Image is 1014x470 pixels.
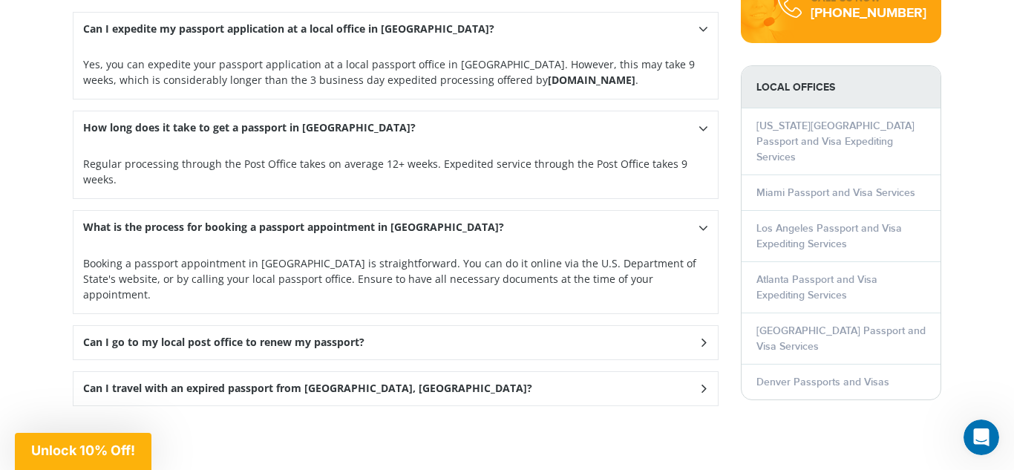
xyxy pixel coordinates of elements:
a: [GEOGRAPHIC_DATA] Passport and Visa Services [756,324,926,353]
h3: Can I expedite my passport application at a local office in [GEOGRAPHIC_DATA]? [83,23,494,36]
iframe: Intercom live chat [964,420,999,455]
h3: Can I go to my local post office to renew my passport? [83,336,364,349]
p: Yes, you can expedite your passport application at a local passport office in [GEOGRAPHIC_DATA]. ... [83,56,708,88]
div: [PHONE_NUMBER] [811,6,926,21]
a: Denver Passports and Visas [756,376,889,388]
a: [US_STATE][GEOGRAPHIC_DATA] Passport and Visa Expediting Services [756,120,915,163]
h3: What is the process for booking a passport appointment in [GEOGRAPHIC_DATA]? [83,221,504,234]
div: Unlock 10% Off! [15,433,151,470]
a: Miami Passport and Visa Services [756,186,915,199]
a: Atlanta Passport and Visa Expediting Services [756,273,877,301]
span: Unlock 10% Off! [31,443,135,458]
p: Booking a passport appointment in [GEOGRAPHIC_DATA] is straightforward. You can do it online via ... [83,255,708,302]
strong: [DOMAIN_NAME] [548,73,635,87]
h3: How long does it take to get a passport in [GEOGRAPHIC_DATA]? [83,122,416,134]
strong: LOCAL OFFICES [742,66,941,108]
h3: Can I travel with an expired passport from [GEOGRAPHIC_DATA], [GEOGRAPHIC_DATA]? [83,382,532,395]
p: Regular processing through the Post Office takes on average 12+ weeks. Expedited service through ... [83,156,708,187]
a: Los Angeles Passport and Visa Expediting Services [756,222,902,250]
